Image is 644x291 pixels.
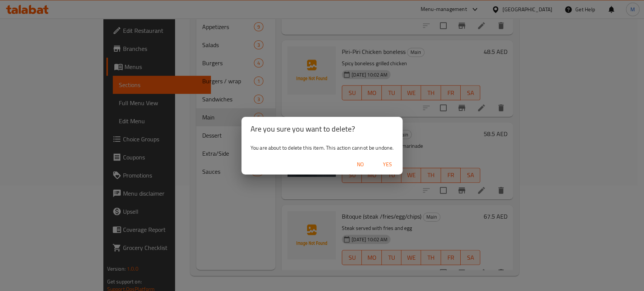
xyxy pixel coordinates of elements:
span: Yes [378,160,397,169]
button: No [348,158,372,172]
span: No [351,160,369,169]
button: Yes [375,158,400,172]
h2: Are you sure you want to delete? [251,123,394,135]
div: You are about to delete this item. This action cannot be undone. [241,141,403,155]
